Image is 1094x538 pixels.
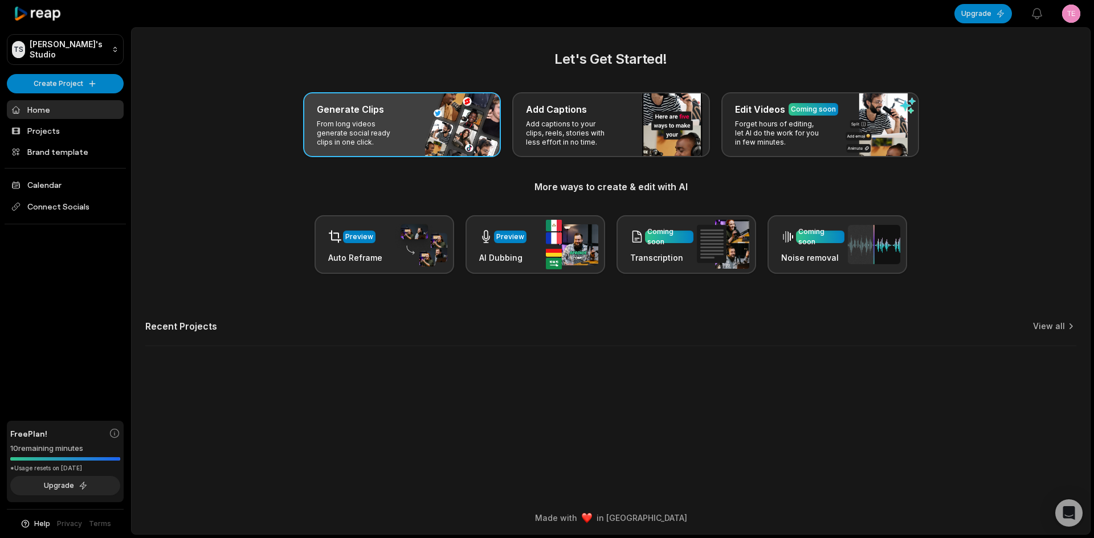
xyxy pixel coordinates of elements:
a: Home [7,100,124,119]
span: Help [34,519,50,529]
h3: Noise removal [781,252,844,264]
h3: Add Captions [526,102,587,116]
div: Coming soon [798,227,842,247]
div: TS [12,41,25,58]
div: Coming soon [791,104,836,114]
img: transcription.png [697,220,749,269]
h3: Auto Reframe [328,252,382,264]
h2: Let's Get Started! [145,49,1076,69]
p: [PERSON_NAME]'s Studio [30,39,107,60]
a: View all [1033,321,1065,332]
p: Forget hours of editing, let AI do the work for you in few minutes. [735,120,823,147]
h3: Transcription [630,252,693,264]
span: Free Plan! [10,428,47,440]
div: 10 remaining minutes [10,443,120,454]
p: Add captions to your clips, reels, stories with less effort in no time. [526,120,614,147]
a: Calendar [7,175,124,194]
h3: Edit Videos [735,102,785,116]
h3: Generate Clips [317,102,384,116]
div: Open Intercom Messenger [1055,499,1083,527]
h3: More ways to create & edit with AI [145,180,1076,194]
div: Made with in [GEOGRAPHIC_DATA] [142,512,1080,524]
p: From long videos generate social ready clips in one click. [317,120,405,147]
a: Privacy [57,519,82,529]
h3: AI Dubbing [479,252,526,264]
div: Coming soon [647,227,691,247]
span: Connect Socials [7,196,124,217]
button: Upgrade [10,476,120,495]
button: Help [20,519,50,529]
div: Preview [496,232,524,242]
img: heart emoji [582,513,592,523]
a: Brand template [7,142,124,161]
img: ai_dubbing.png [546,220,598,269]
a: Terms [89,519,111,529]
div: *Usage resets on [DATE] [10,464,120,473]
a: Projects [7,121,124,140]
button: Upgrade [954,4,1012,23]
button: Create Project [7,74,124,93]
img: auto_reframe.png [395,223,447,267]
h2: Recent Projects [145,321,217,332]
img: noise_removal.png [848,225,900,264]
div: Preview [345,232,373,242]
